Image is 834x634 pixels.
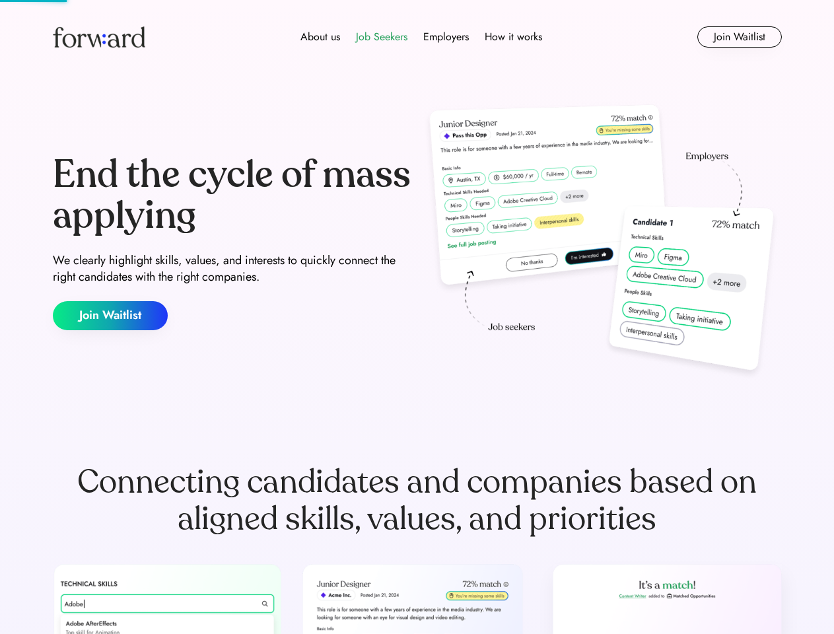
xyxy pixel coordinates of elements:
[53,252,412,285] div: We clearly highlight skills, values, and interests to quickly connect the right candidates with t...
[697,26,782,48] button: Join Waitlist
[423,100,782,384] img: hero-image.png
[423,29,469,45] div: Employers
[53,464,782,538] div: Connecting candidates and companies based on aligned skills, values, and priorities
[53,26,145,48] img: Forward logo
[300,29,340,45] div: About us
[485,29,542,45] div: How it works
[53,301,168,330] button: Join Waitlist
[356,29,407,45] div: Job Seekers
[53,155,412,236] div: End the cycle of mass applying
